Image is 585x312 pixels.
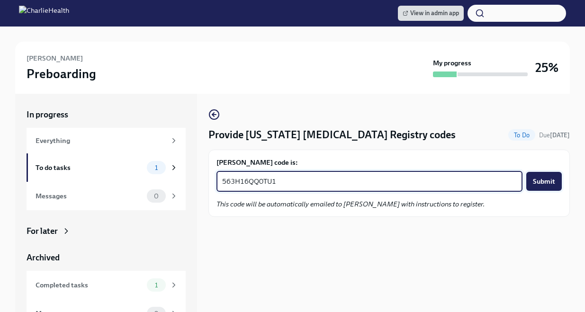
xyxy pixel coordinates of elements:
span: 1 [149,164,163,171]
h3: 25% [535,59,558,76]
h3: Preboarding [27,65,96,82]
span: August 29th, 2025 08:00 [539,131,570,140]
label: [PERSON_NAME] code is: [216,158,562,167]
a: In progress [27,109,186,120]
div: Completed tasks [36,280,143,290]
a: View in admin app [398,6,464,21]
a: Archived [27,252,186,263]
strong: [DATE] [550,132,570,139]
div: To do tasks [36,162,143,173]
span: Submit [533,177,555,186]
a: To do tasks1 [27,153,186,182]
div: Messages [36,191,143,201]
a: Messages0 [27,182,186,210]
div: For later [27,225,58,237]
h4: Provide [US_STATE] [MEDICAL_DATA] Registry codes [208,128,456,142]
a: For later [27,225,186,237]
span: 1 [149,282,163,289]
h6: [PERSON_NAME] [27,53,83,63]
a: Completed tasks1 [27,271,186,299]
div: Everything [36,135,166,146]
a: Everything [27,128,186,153]
span: Due [539,132,570,139]
span: 0 [148,193,164,200]
strong: My progress [433,58,471,68]
button: Submit [526,172,562,191]
img: CharlieHealth [19,6,69,21]
span: View in admin app [403,9,459,18]
em: This code will be automatically emailed to [PERSON_NAME] with instructions to register. [216,200,485,208]
textarea: 563H16QQ0TU1 [222,176,517,187]
span: To Do [508,132,535,139]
